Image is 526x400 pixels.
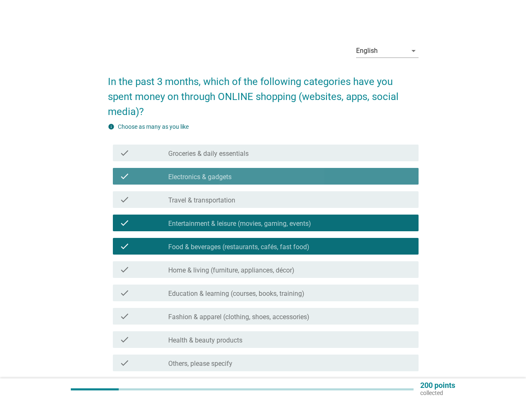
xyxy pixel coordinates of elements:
label: Travel & transportation [168,196,235,205]
i: check [120,218,130,228]
i: arrow_drop_down [409,46,419,56]
label: Groceries & daily essentials [168,150,249,158]
i: check [120,358,130,368]
i: check [120,148,130,158]
label: Home & living (furniture, appliances, décor) [168,266,294,275]
i: check [120,195,130,205]
h2: In the past 3 months, which of the following categories have you spent money on through ONLINE sh... [108,66,419,119]
p: 200 points [420,382,455,389]
i: check [120,265,130,275]
i: check [120,335,130,345]
label: Education & learning (courses, books, training) [168,290,304,298]
label: Food & beverages (restaurants, cafés, fast food) [168,243,309,251]
label: Others, please specify [168,360,232,368]
div: English [356,47,378,55]
label: Health & beauty products [168,336,242,345]
p: collected [420,389,455,397]
i: check [120,311,130,321]
label: Entertainment & leisure (movies, gaming, events) [168,220,311,228]
label: Electronics & gadgets [168,173,232,181]
i: check [120,241,130,251]
i: check [120,288,130,298]
i: check [120,171,130,181]
label: Choose as many as you like [118,123,189,130]
i: info [108,123,115,130]
label: Fashion & apparel (clothing, shoes, accessories) [168,313,309,321]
